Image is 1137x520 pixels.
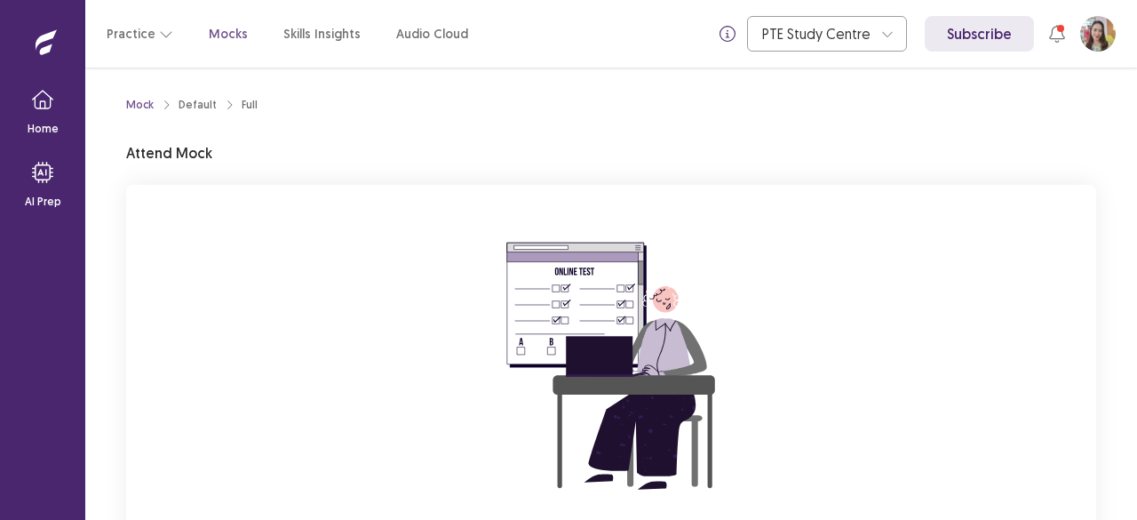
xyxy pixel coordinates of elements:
a: Subscribe [925,16,1034,52]
div: Default [179,97,217,113]
button: info [712,18,743,50]
p: AI Prep [25,194,61,210]
a: Audio Cloud [396,25,468,44]
a: Skills Insights [283,25,361,44]
div: Full [242,97,258,113]
p: Home [28,121,59,137]
a: Mock [126,97,154,113]
button: Practice [107,18,173,50]
p: Attend Mock [126,142,212,164]
a: Mocks [209,25,248,44]
div: PTE Study Centre [762,17,872,51]
nav: breadcrumb [126,97,258,113]
button: User Profile Image [1080,16,1116,52]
